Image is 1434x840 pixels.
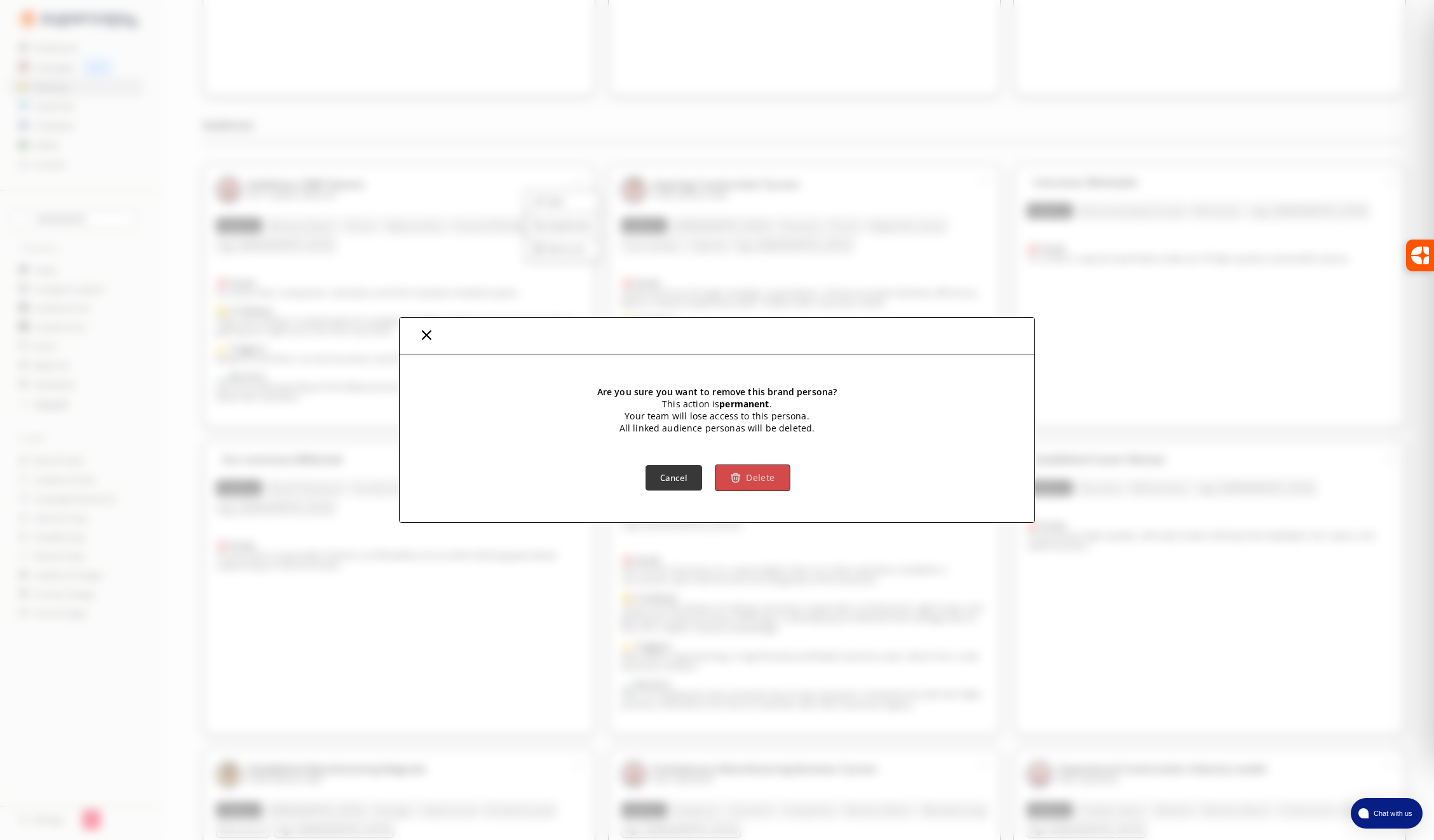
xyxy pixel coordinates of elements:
[597,387,837,433] b: Are you sure you want to remove this brand persona?
[1369,808,1415,818] span: Chat with us
[597,399,837,409] span: This action is .
[719,398,769,410] strong: permanent
[419,327,434,342] img: Close
[715,464,790,491] button: Delete
[660,472,687,484] b: Cancel
[746,472,774,484] b: Delete
[1351,798,1423,829] button: atlas-launcher
[419,327,434,345] button: Close
[646,465,702,491] button: Cancel
[597,423,837,433] span: All linked audience personas will be deleted.
[597,411,837,421] span: Your team will lose access to this persona.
